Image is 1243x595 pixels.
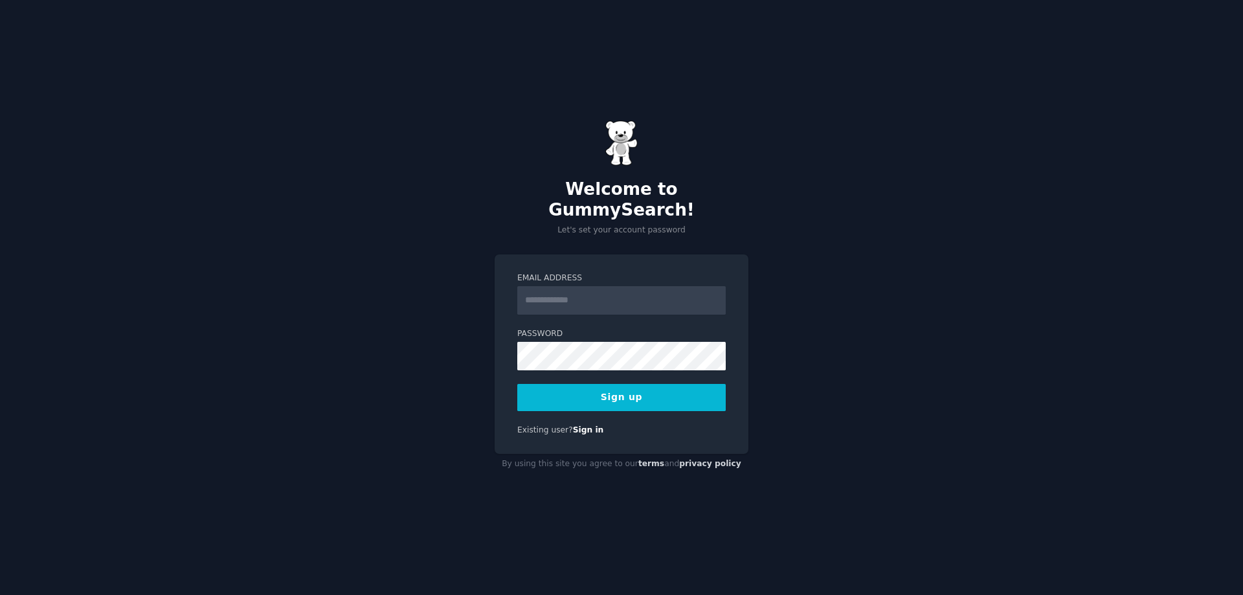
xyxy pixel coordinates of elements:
h2: Welcome to GummySearch! [495,179,748,220]
div: By using this site you agree to our and [495,454,748,475]
label: Email Address [517,273,726,284]
a: privacy policy [679,459,741,468]
a: Sign in [573,425,604,434]
img: Gummy Bear [605,120,638,166]
label: Password [517,328,726,340]
p: Let's set your account password [495,225,748,236]
span: Existing user? [517,425,573,434]
button: Sign up [517,384,726,411]
a: terms [638,459,664,468]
